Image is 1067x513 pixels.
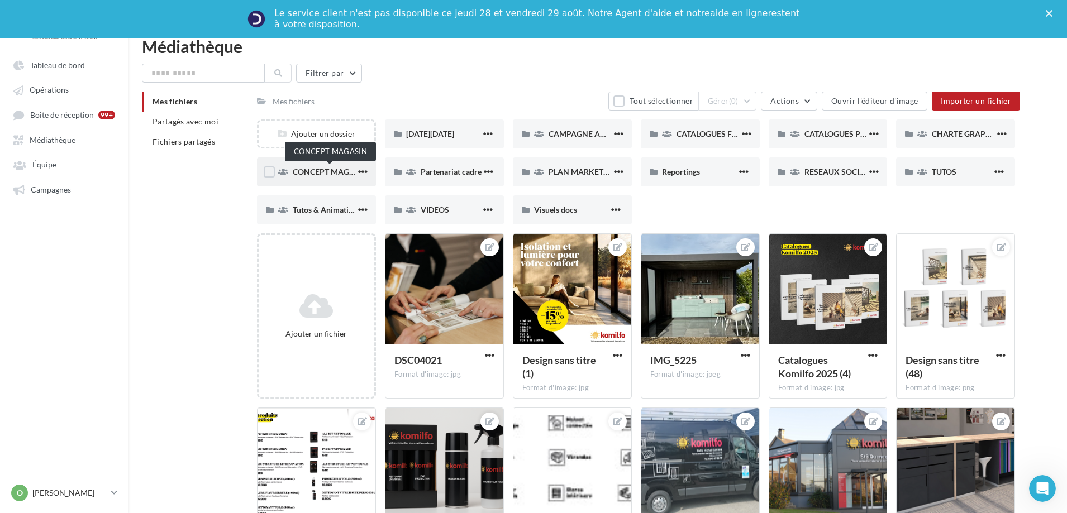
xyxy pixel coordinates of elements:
[247,10,265,28] img: Profile image for Service-Client
[650,354,697,366] span: IMG_5225
[7,55,122,75] a: Tableau de bord
[421,167,482,176] span: Partenariat cadre
[142,38,1054,55] div: Médiathèque
[293,167,368,176] span: CONCEPT MAGASIN
[804,129,890,138] span: CATALOGUES PDF 2025
[677,129,850,138] span: CATALOGUES FOURNISSEURS - PRODUITS 2025
[296,64,362,83] button: Filtrer par
[906,354,979,380] span: Design sans titre (48)
[932,129,1010,138] span: CHARTE GRAPHIQUE
[522,354,596,380] span: Design sans titre (1)
[394,354,442,366] span: DSC04021
[1029,475,1056,502] iframe: Intercom live chat
[394,370,494,380] div: Format d'image: jpg
[7,79,122,99] a: Opérations
[421,205,449,214] span: VIDEOS
[30,60,85,70] span: Tableau de bord
[153,117,218,126] span: Partagés avec moi
[7,179,122,199] a: Campagnes
[778,354,851,380] span: Catalogues Komilfo 2025 (4)
[9,482,120,504] a: O [PERSON_NAME]
[549,167,617,176] span: PLAN MARKETING
[7,130,122,150] a: Médiathèque
[778,383,878,393] div: Format d'image: jpg
[549,129,633,138] span: CAMPAGNE AUTOMNE
[522,383,622,393] div: Format d'image: jpg
[153,97,197,106] span: Mes fichiers
[259,128,374,140] div: Ajouter un dossier
[32,160,56,170] span: Équipe
[1046,10,1057,17] div: Fermer
[263,328,370,339] div: Ajouter un fichier
[710,8,768,18] a: aide en ligne
[30,110,94,119] span: Boîte de réception
[406,129,454,138] span: [DATE][DATE]
[650,370,750,380] div: Format d'image: jpeg
[729,97,739,106] span: (0)
[98,111,115,119] div: 99+
[822,92,927,111] button: Ouvrir l'éditeur d'image
[7,104,122,125] a: Boîte de réception 99+
[31,185,71,194] span: Campagnes
[804,167,876,176] span: RESEAUX SOCIAUX
[932,167,956,176] span: TUTOS
[17,487,23,498] span: O
[274,8,802,30] div: Le service client n'est pas disponible ce jeudi 28 et vendredi 29 août. Notre Agent d'aide et not...
[153,137,215,146] span: Fichiers partagés
[941,96,1011,106] span: Importer un fichier
[273,96,315,107] div: Mes fichiers
[30,135,75,145] span: Médiathèque
[906,383,1006,393] div: Format d'image: png
[770,96,798,106] span: Actions
[293,205,382,214] span: Tutos & Animation réseau
[932,92,1020,111] button: Importer un fichier
[32,487,107,498] p: [PERSON_NAME]
[534,205,577,214] span: Visuels docs
[30,85,69,95] span: Opérations
[285,142,376,161] div: CONCEPT MAGASIN
[761,92,817,111] button: Actions
[608,92,698,111] button: Tout sélectionner
[698,92,757,111] button: Gérer(0)
[662,167,700,176] span: Reportings
[7,154,122,174] a: Équipe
